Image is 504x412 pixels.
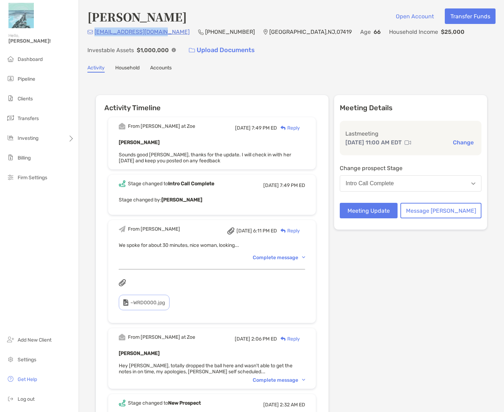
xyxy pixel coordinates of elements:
div: From [PERSON_NAME] at Zoe [128,123,195,129]
span: 6:11 PM ED [253,228,277,234]
button: Open Account [390,8,439,24]
span: [DATE] [235,336,250,342]
span: Firm Settings [18,175,47,181]
p: $25,000 [441,27,465,36]
b: New Prospect [168,400,201,406]
span: 7:49 PM ED [252,125,277,131]
img: transfers icon [6,114,15,122]
a: Accounts [150,65,172,73]
img: get-help icon [6,375,15,383]
p: Stage changed by: [119,195,305,204]
span: [PERSON_NAME]! [8,38,74,44]
div: Stage changed to [128,181,214,187]
span: Clients [18,96,33,102]
img: Event icon [119,226,125,232]
img: add_new_client icon [6,335,15,344]
p: Age [360,27,371,36]
div: From [PERSON_NAME] [128,226,180,232]
span: [DATE] [236,228,252,234]
img: attachment [227,227,234,235]
span: Settings [18,357,36,363]
p: We spoke for about 30 minutes, nice woman, looking... [119,241,305,250]
span: Billing [18,155,31,161]
img: logout icon [6,394,15,403]
p: Investable Assets [87,46,134,55]
h4: [PERSON_NAME] [87,8,187,25]
p: [EMAIL_ADDRESS][DOMAIN_NAME] [94,27,190,36]
img: investing icon [6,133,15,142]
span: Add New Client [18,337,51,343]
img: billing icon [6,153,15,162]
img: Reply icon [281,229,286,233]
img: attachments [119,279,126,286]
span: Hey [PERSON_NAME], totally dropped the ball here and wasn't able to get the notes in on time, my ... [119,363,293,375]
b: [PERSON_NAME] [161,197,202,203]
button: Message [PERSON_NAME] [400,203,481,218]
p: 66 [374,27,381,36]
img: settings icon [6,355,15,363]
p: [PHONE_NUMBER] [205,27,255,36]
p: Change prospect Stage [340,164,482,173]
img: Info Icon [172,48,176,52]
span: Transfers [18,116,39,121]
span: Get Help [18,376,37,382]
span: Pipeline [18,76,35,82]
a: Upload Documents [184,43,259,58]
img: Event icon [119,334,125,341]
p: Last meeting [345,129,476,138]
span: 2:06 PM ED [251,336,277,342]
h6: Activity Timeline [96,95,328,112]
button: Transfer Funds [445,8,496,24]
button: Change [451,139,476,146]
img: Chevron icon [302,379,305,381]
img: dashboard icon [6,55,15,63]
span: ~WRD0000.jpg [130,300,165,306]
p: [DATE] 11:00 AM EDT [345,138,402,147]
span: 2:32 AM ED [280,402,305,408]
img: button icon [189,48,195,53]
img: Event icon [119,180,125,187]
p: Household Income [389,27,438,36]
p: [GEOGRAPHIC_DATA] , NJ , 07419 [269,27,352,36]
img: Location Icon [263,29,268,35]
div: Complete message [253,255,305,261]
span: Sounds good [PERSON_NAME], thanks for the update. I will check in with her [DATE] and keep you po... [119,152,291,164]
p: $1,000,000 [137,46,169,55]
button: Intro Call Complete [340,175,482,192]
div: Reply [277,124,300,132]
img: communication type [405,140,411,145]
span: [DATE] [263,182,279,188]
span: Log out [18,396,35,402]
img: pipeline icon [6,74,15,83]
div: Intro Call Complete [346,180,394,187]
img: Email Icon [87,30,93,34]
img: Chevron icon [302,256,305,258]
img: Phone Icon [198,29,204,35]
b: Intro Call Complete [168,181,214,187]
div: Reply [277,335,300,343]
a: Household [115,65,140,73]
div: Reply [277,227,300,235]
img: Reply icon [281,337,286,341]
img: clients icon [6,94,15,102]
span: Investing [18,135,38,141]
span: [DATE] [263,402,279,408]
img: Zoe Logo [8,3,34,28]
img: Open dropdown arrow [471,182,475,185]
a: Activity [87,65,105,73]
img: Event icon [119,400,125,406]
span: [DATE] [235,125,251,131]
div: Complete message [253,377,305,383]
span: 7:49 PM ED [280,182,305,188]
button: Meeting Update [340,203,398,218]
span: Dashboard [18,56,43,62]
b: [PERSON_NAME] [119,350,160,356]
img: type [123,299,128,306]
b: [PERSON_NAME] [119,139,160,145]
div: From [PERSON_NAME] at Zoe [128,334,195,340]
img: Reply icon [281,126,286,130]
p: Meeting Details [340,104,482,112]
div: Stage changed to [128,400,201,406]
img: firm-settings icon [6,173,15,181]
img: Event icon [119,123,125,130]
